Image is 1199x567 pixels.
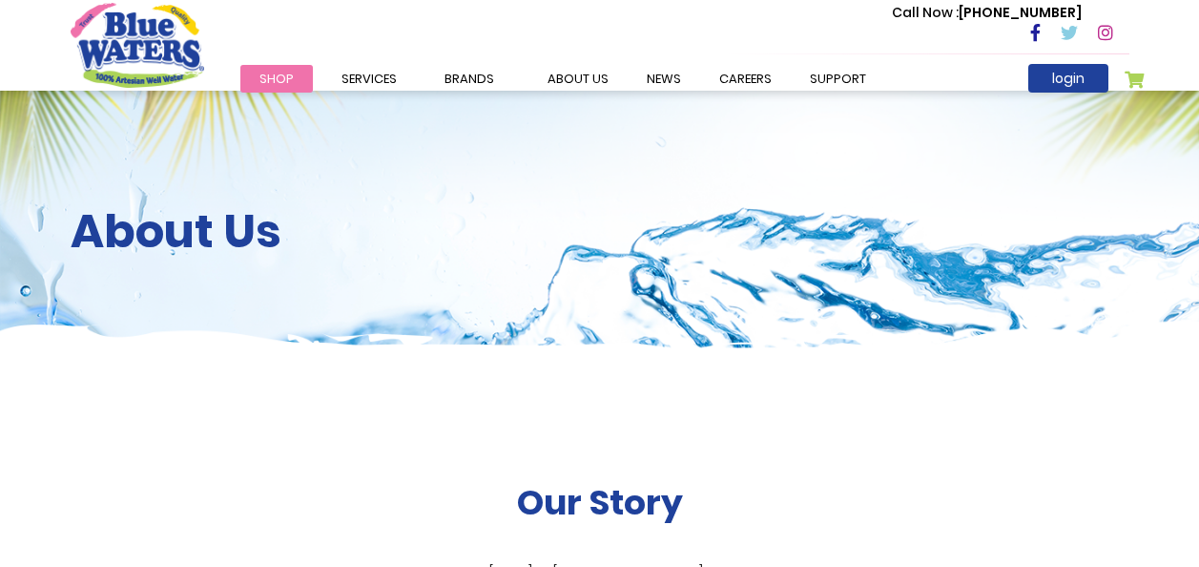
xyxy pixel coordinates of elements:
[259,70,294,88] span: Shop
[892,3,1082,23] p: [PHONE_NUMBER]
[444,70,494,88] span: Brands
[71,204,1129,260] h2: About Us
[628,65,700,93] a: News
[341,70,397,88] span: Services
[700,65,791,93] a: careers
[892,3,959,22] span: Call Now :
[71,3,204,87] a: store logo
[1028,64,1108,93] a: login
[528,65,628,93] a: about us
[517,482,683,523] h2: Our Story
[791,65,885,93] a: support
